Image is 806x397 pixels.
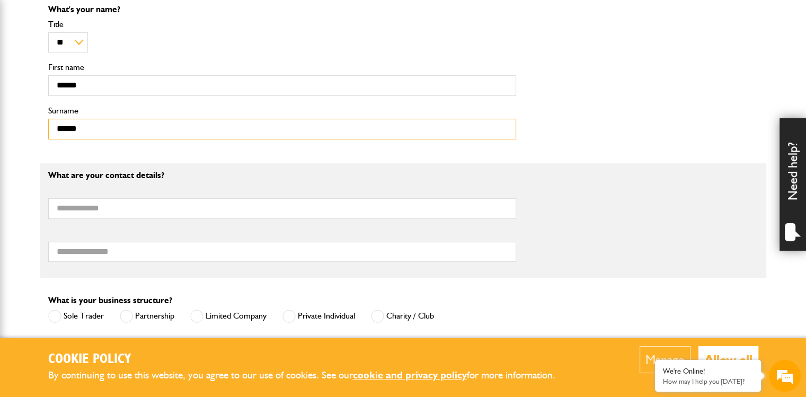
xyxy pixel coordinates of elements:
em: Start Chat [144,313,192,327]
h2: Cookie Policy [48,351,573,368]
img: d_20077148190_company_1631870298795_20077148190 [18,59,45,74]
label: Charity / Club [371,310,434,323]
label: What is your business structure? [48,296,172,305]
a: cookie and privacy policy [353,369,467,381]
input: Enter your last name [14,98,193,121]
button: Manage [640,346,690,373]
label: Title [48,20,516,29]
label: Sole Trader [48,310,104,323]
label: Limited Company [190,310,267,323]
p: How may I help you today? [663,377,753,385]
p: What's your name? [48,5,516,14]
label: Surname [48,107,516,115]
div: Minimize live chat window [174,5,199,31]
p: What are your contact details? [48,171,516,180]
label: Private Individual [282,310,355,323]
label: Partnership [120,310,174,323]
p: By continuing to use this website, you agree to our use of cookies. See our for more information. [48,367,573,384]
label: First name [48,63,516,72]
input: Enter your email address [14,129,193,153]
div: Need help? [780,118,806,251]
textarea: Type your message and hit 'Enter' [14,192,193,304]
input: Enter your phone number [14,161,193,184]
div: We're Online! [663,367,753,376]
button: Allow all [698,346,758,373]
div: Chat with us now [55,59,178,73]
